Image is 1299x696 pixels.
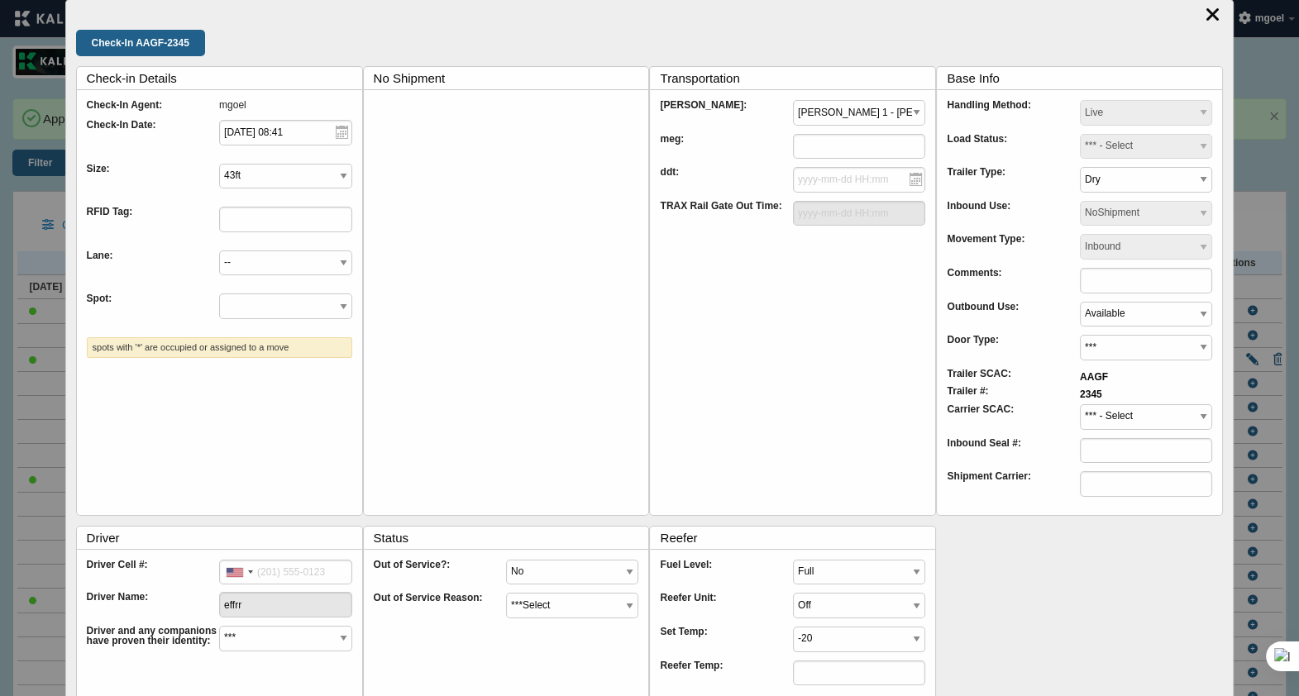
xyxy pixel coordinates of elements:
[219,100,351,110] div: mgoel
[660,527,935,549] label: Reefer
[947,404,1079,438] div: Carrier SCAC:
[374,560,506,594] div: Out of Service?:
[1080,371,1108,383] strong: AAGF
[660,660,792,694] div: Reefer Temp:
[947,234,1079,268] div: Movement Type:
[660,627,792,660] div: Set Temp:
[87,527,362,549] label: Driver
[947,386,1079,404] div: Trailer #:
[87,67,362,89] label: Check-in Details
[87,337,352,358] div: spots with '*' are occupied or assigned to a move
[1080,389,1102,400] strong: 2345
[76,30,205,56] input: Check-In AAGF-2345
[660,201,792,235] div: TRAX Rail Gate Out Time:
[374,527,649,549] label: Status
[947,268,1079,302] div: Comments:
[793,167,925,193] input: yyyy-mm-dd HH:mm
[660,593,792,627] div: Reefer Unit:
[374,67,649,89] label: No Shipment
[660,167,792,201] div: ddt:
[87,626,219,660] div: Driver and any companions have proven their identity:
[947,335,1079,369] div: Door Type:
[660,134,792,168] div: meg:
[660,67,935,89] label: Transportation
[947,302,1079,336] div: Outbound Use:
[660,560,792,594] div: Fuel Level:
[219,560,351,585] input: (201) 555-0123
[374,593,506,627] div: Out of Service Reason:
[87,250,219,284] div: Lane:
[87,207,219,241] div: RFID Tag:
[87,120,219,154] div: Check-In Date:
[87,592,219,626] div: Driver Name:
[660,100,792,134] div: [PERSON_NAME]:
[793,201,925,226] input: yyyy-mm-dd HH:mm
[87,164,219,198] div: Size:
[947,134,1079,168] div: Load Status:
[947,100,1079,134] div: Handling Method:
[947,67,1222,89] label: Base Info
[947,167,1079,201] div: Trailer Type:
[87,293,219,327] div: Spot:
[87,100,219,110] div: Check-In Agent:
[947,471,1079,505] div: Shipment Carrier:
[87,560,219,593] div: Driver Cell #:
[947,201,1079,235] div: Inbound Use:
[220,560,258,584] div: United States: +1
[947,438,1079,472] div: Inbound Seal #:
[947,369,1079,387] div: Trailer SCAC:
